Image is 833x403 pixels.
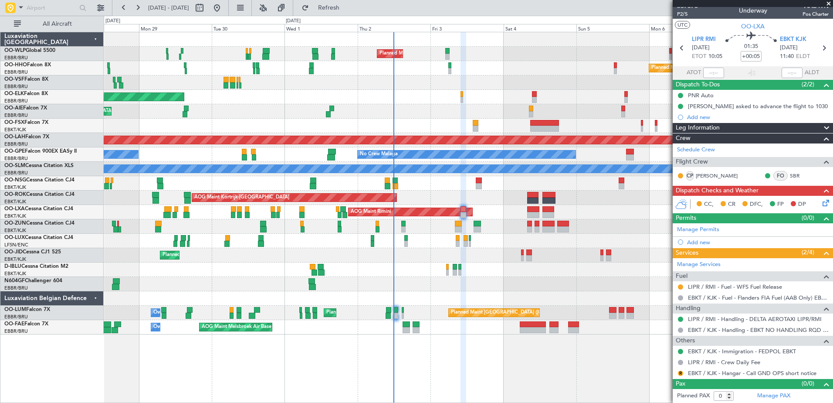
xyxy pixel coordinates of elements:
[704,200,714,209] span: CC,
[4,149,25,154] span: OO-GPE
[676,213,696,223] span: Permits
[688,326,829,334] a: EBKT / KJK - Handling - EBKT NO HANDLING RQD FOR CJ
[687,68,701,77] span: ATOT
[4,48,26,53] span: OO-WLP
[803,10,829,18] span: Pos Charter
[677,260,721,269] a: Manage Services
[4,134,25,140] span: OO-LAH
[504,24,576,32] div: Sat 4
[163,249,264,262] div: Planned Maint Kortrijk-[GEOGRAPHIC_DATA]
[703,68,724,78] input: --:--
[4,62,51,68] a: OO-HHOFalcon 8X
[798,200,806,209] span: DP
[4,163,74,168] a: OO-SLMCessna Citation XLS
[4,192,74,197] a: OO-ROKCessna Citation CJ4
[4,69,28,75] a: EBBR/BRU
[675,21,690,29] button: UTC
[298,1,350,15] button: Refresh
[4,235,73,240] a: OO-LUXCessna Citation CJ4
[379,47,442,60] div: Planned Maint Milan (Linate)
[194,191,289,204] div: AOG Maint Kortrijk-[GEOGRAPHIC_DATA]
[796,52,810,61] span: ELDT
[676,336,695,346] span: Others
[688,315,822,323] a: LIPR / RMI - Handling - DELTA AEROTAXI LIPR/RMI
[688,294,829,301] a: EBKT / KJK - Fuel - Flanders FIA Fuel (AAB Only) EBKT / KJK
[677,392,710,400] label: Planned PAX
[728,200,735,209] span: CR
[451,306,609,319] div: Planned Maint [GEOGRAPHIC_DATA] ([GEOGRAPHIC_DATA] National)
[4,126,26,133] a: EBKT/KJK
[4,192,26,197] span: OO-ROK
[4,120,24,125] span: OO-FSX
[4,48,55,53] a: OO-WLPGlobal 5500
[4,264,68,269] a: D-IBLUCessna Citation M2
[576,24,649,32] div: Sun 5
[802,248,814,257] span: (2/4)
[805,68,819,77] span: ALDT
[676,123,720,133] span: Leg Information
[4,249,61,255] a: OO-JIDCessna CJ1 525
[4,278,25,283] span: N604GF
[4,242,28,248] a: LFSN/ENC
[676,133,691,143] span: Crew
[739,6,767,15] div: Underway
[286,17,301,25] div: [DATE]
[4,321,24,327] span: OO-FAE
[105,17,120,25] div: [DATE]
[780,44,798,52] span: [DATE]
[687,239,829,246] div: Add new
[311,5,347,11] span: Refresh
[4,307,50,312] a: OO-LUMFalcon 7X
[4,62,27,68] span: OO-HHO
[688,359,760,366] a: LIPR / RMI - Crew Daily Fee
[4,106,23,111] span: OO-AIE
[676,379,685,389] span: Pax
[4,178,26,183] span: OO-NSG
[688,102,828,110] div: [PERSON_NAME] asked to advance the flight to 1030
[688,283,782,290] a: LIPR / RMI - Fuel - WFS Fuel Release
[4,213,26,219] a: EBKT/KJK
[676,157,708,167] span: Flight Crew
[692,44,710,52] span: [DATE]
[351,205,391,219] div: AOG Maint Rimini
[4,163,25,168] span: OO-SLM
[4,134,49,140] a: OO-LAHFalcon 7X
[4,256,26,263] a: EBKT/KJK
[677,225,719,234] a: Manage Permits
[4,307,26,312] span: OO-LUM
[360,148,398,161] div: No Crew Malaga
[4,264,21,269] span: D-IBLU
[148,4,189,12] span: [DATE] - [DATE]
[4,198,26,205] a: EBKT/KJK
[153,306,213,319] div: Owner Melsbroek Air Base
[686,171,694,181] div: CP
[687,113,829,121] div: Add new
[4,149,77,154] a: OO-GPEFalcon 900EX EASy II
[4,221,26,226] span: OO-ZUN
[4,184,26,191] a: EBKT/KJK
[802,213,814,222] span: (0/0)
[139,24,212,32] div: Mon 29
[4,91,48,96] a: OO-ELKFalcon 8X
[790,172,809,180] a: SBR
[780,52,794,61] span: 11:40
[4,112,28,119] a: EBBR/BRU
[757,392,790,400] a: Manage PAX
[430,24,503,32] div: Fri 3
[4,235,25,240] span: OO-LUX
[692,35,716,44] span: LIPR RMI
[153,321,213,334] div: Owner Melsbroek Air Base
[10,17,95,31] button: All Aircraft
[676,271,687,281] span: Fuel
[358,24,430,32] div: Thu 2
[676,186,759,196] span: Dispatch Checks and Weather
[678,371,683,376] button: R
[4,270,26,277] a: EBKT/KJK
[4,77,48,82] a: OO-VSFFalcon 8X
[696,172,738,180] a: [PERSON_NAME]
[4,206,25,212] span: OO-LXA
[4,141,28,147] a: EBBR/BRU
[4,328,28,335] a: EBBR/BRU
[744,42,758,51] span: 01:35
[708,52,722,61] span: 10:05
